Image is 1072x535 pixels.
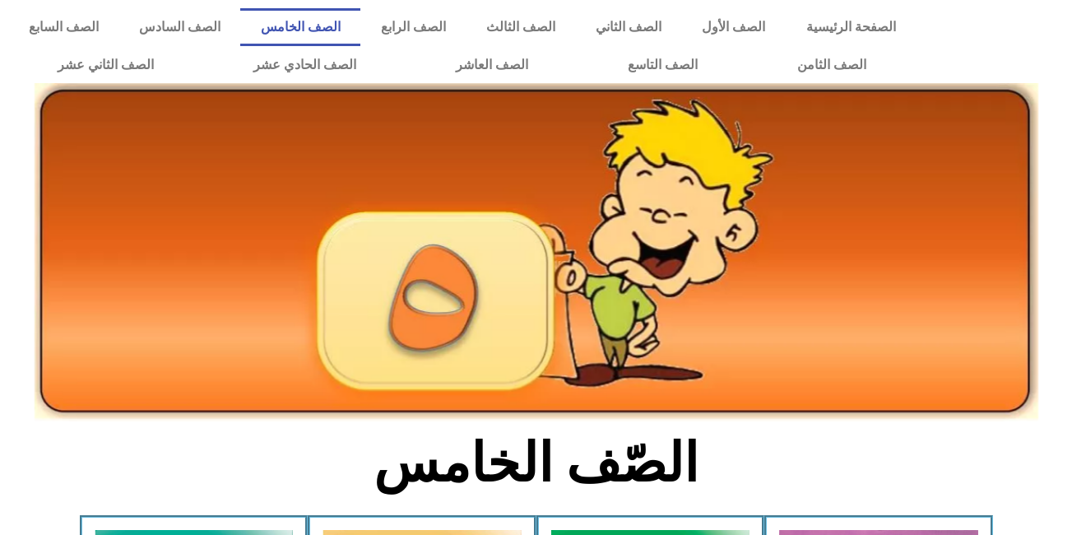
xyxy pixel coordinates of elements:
a: الصفحة الرئيسية [786,8,916,46]
a: الصف الثاني [576,8,682,46]
a: الصف الثاني عشر [8,46,204,84]
a: الصف الأول [682,8,786,46]
a: الصف العاشر [406,46,578,84]
a: الصف السابع [8,8,118,46]
a: الصف السادس [118,8,240,46]
a: الصف الخامس [240,8,360,46]
a: الصف التاسع [578,46,748,84]
a: الصف الرابع [360,8,466,46]
a: الصف الثالث [466,8,576,46]
a: الصف الحادي عشر [204,46,406,84]
h2: الصّف الخامس [264,431,808,495]
a: الصف الثامن [747,46,916,84]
